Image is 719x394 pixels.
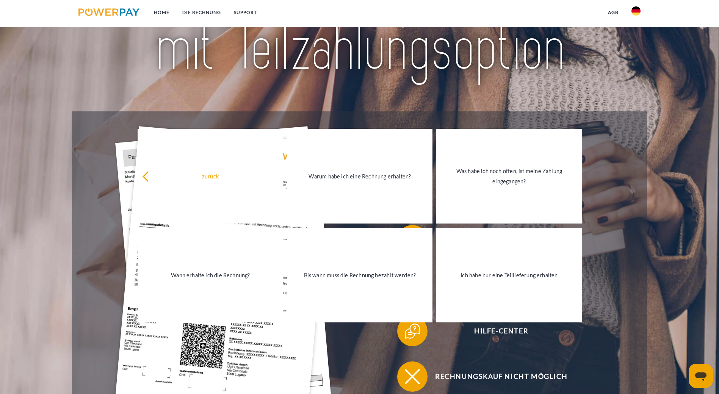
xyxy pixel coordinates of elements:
[142,171,279,181] div: zurück
[397,316,594,346] button: Hilfe-Center
[291,171,428,181] div: Warum habe ich eine Rechnung erhalten?
[227,6,263,19] a: SUPPORT
[408,361,594,392] span: Rechnungskauf nicht möglich
[397,361,594,392] button: Rechnungskauf nicht möglich
[408,316,594,346] span: Hilfe-Center
[403,322,422,341] img: qb_help.svg
[142,270,279,280] div: Wann erhalte ich die Rechnung?
[441,270,577,280] div: Ich habe nur eine Teillieferung erhalten
[441,166,577,186] div: Was habe ich noch offen, ist meine Zahlung eingegangen?
[689,364,713,388] iframe: Schaltfläche zum Öffnen des Messaging-Fensters
[436,129,582,224] a: Was habe ich noch offen, ist meine Zahlung eingegangen?
[631,6,641,16] img: de
[78,8,139,16] img: logo-powerpay.svg
[176,6,227,19] a: DIE RECHNUNG
[147,6,176,19] a: Home
[291,270,428,280] div: Bis wann muss die Rechnung bezahlt werden?
[602,6,625,19] a: agb
[403,367,422,386] img: qb_close.svg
